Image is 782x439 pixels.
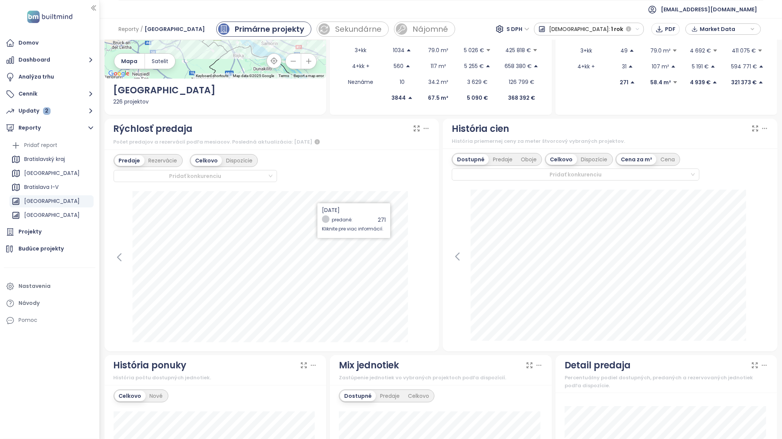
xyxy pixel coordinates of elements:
[400,78,405,86] p: 10
[339,42,382,58] td: 3+kk
[4,121,95,136] button: Reporty
[332,215,353,224] div: predané:
[509,78,534,86] p: 126 799 €
[4,296,95,311] a: Návody
[732,46,756,55] p: 411 075 €
[322,224,383,233] div: Kliknite pre viac informácií.
[489,154,517,165] div: Predaje
[9,181,94,193] div: Bratislava I-V
[393,46,405,54] p: 1034
[467,78,488,86] p: 3 629 €
[759,64,764,69] span: caret-up
[690,46,711,55] p: 4 692 €
[106,69,131,79] a: Open this area in Google Maps (opens a new window)
[191,155,222,166] div: Celkovo
[673,80,678,85] span: caret-down
[431,62,446,70] p: 117 m²
[378,215,386,224] div: 271
[18,38,38,48] div: Domov
[467,94,488,102] p: 5 090 €
[394,62,404,70] p: 560
[550,22,610,36] span: [DEMOGRAPHIC_DATA]:
[408,95,413,100] span: caret-up
[18,227,42,237] div: Projekty
[114,122,193,136] div: Rýchlosť predaja
[731,62,757,71] p: 594 771 €
[317,22,389,37] a: sale
[279,74,289,78] a: Terms (opens in new tab)
[18,298,40,308] div: Návody
[115,155,145,166] div: Predaje
[119,22,139,36] span: Reporty
[145,54,175,69] button: Satelit
[216,22,311,37] a: primary
[650,46,671,55] p: 79.0 m²
[24,196,80,206] div: [GEOGRAPHIC_DATA]
[18,106,51,116] div: Updaty
[233,74,274,78] span: Map data ©2025 Google
[9,153,94,165] div: Bratislavský kraj
[9,139,94,151] div: Pridať report
[121,57,137,65] span: Mapa
[4,53,95,68] button: Dashboard
[428,46,448,54] p: 79.0 m²
[4,279,95,294] a: Nastavenia
[565,59,608,74] td: 4+kk +
[565,43,608,59] td: 3+kk
[114,97,317,106] div: 226 projektov
[546,154,577,165] div: Celkovo
[700,23,748,35] span: Market Data
[4,224,95,240] a: Projekty
[620,46,628,55] p: 49
[339,74,382,90] td: Neznáme
[4,241,95,257] a: Budúce projekty
[713,48,718,53] span: caret-down
[656,154,679,165] div: Cena
[690,78,711,87] p: 4 939 €
[517,154,541,165] div: Oboje
[24,141,57,150] div: Pridať report
[222,155,257,166] div: Dispozície
[758,80,764,85] span: caret-up
[43,107,51,115] div: 2
[464,46,484,54] p: 5 026 €
[710,64,716,69] span: caret-up
[106,69,131,79] img: Google
[24,155,65,164] div: Bratislavský kraj
[114,138,430,147] div: Počet predajov a rezervácií podľa mesiacov. Posledná aktualizácia: [DATE]
[452,122,509,136] div: História cien
[392,94,406,102] p: 3844
[9,209,94,221] div: [GEOGRAPHIC_DATA]
[24,210,80,220] div: [GEOGRAPHIC_DATA]
[18,315,37,325] div: Pomoc
[114,54,145,69] button: Mapa
[428,78,448,86] p: 34.2 m²
[672,48,677,53] span: caret-down
[405,63,411,69] span: caret-up
[145,155,182,166] div: Rezervácie
[4,313,95,328] div: Pomoc
[757,48,763,53] span: caret-down
[4,104,95,119] button: Updaty 2
[620,78,628,87] p: 271
[114,358,187,373] div: História ponuky
[114,374,317,382] div: História počtu dostupných jednotiek.
[340,391,376,401] div: Dostupné
[661,0,757,19] span: [EMAIL_ADDRESS][DOMAIN_NAME]
[617,154,656,165] div: Cena za m²
[376,391,404,401] div: Predaje
[629,48,634,53] span: caret-up
[611,22,623,36] span: 1 rok
[294,74,324,78] a: Report a map error
[565,374,768,390] div: Percentuálny podiel dostupných, predaných a rezervovaných jednotiek podľa dispozície.
[339,374,543,382] div: Zastúpenie jednotiek vo vybraných projektoch podľa dispozícií.
[145,22,205,36] span: [GEOGRAPHIC_DATA]
[692,62,709,71] p: 5 191 €
[651,23,680,35] button: PDF
[533,48,538,53] span: caret-down
[322,208,386,212] div: [DATE]
[4,70,95,85] a: Analýza trhu
[505,62,532,70] p: 658 380 €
